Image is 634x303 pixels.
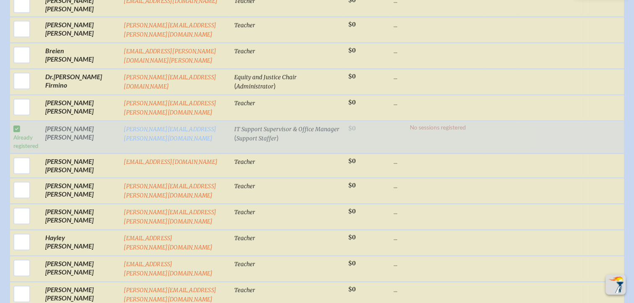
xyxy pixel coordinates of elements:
td: [PERSON_NAME] [PERSON_NAME] [42,17,120,43]
a: [PERSON_NAME][EMAIL_ADDRESS][PERSON_NAME][DOMAIN_NAME] [124,209,216,225]
a: [EMAIL_ADDRESS][PERSON_NAME][DOMAIN_NAME] [124,261,212,277]
a: [PERSON_NAME][EMAIL_ADDRESS][PERSON_NAME][DOMAIN_NAME] [124,22,216,38]
span: ) [277,134,279,142]
span: $0 [348,208,356,215]
span: Teacher [234,287,255,294]
p: ... [393,21,482,29]
span: $0 [348,99,356,106]
span: $0 [348,158,356,165]
span: $0 [348,234,356,241]
p: ... [393,233,482,242]
p: ... [393,47,482,55]
p: ... [393,207,482,216]
td: [PERSON_NAME] [PERSON_NAME] [42,204,120,230]
td: [PERSON_NAME] [PERSON_NAME] [42,121,120,153]
span: Teacher [234,209,255,216]
span: $0 [348,286,356,293]
td: [PERSON_NAME] [PERSON_NAME] [42,178,120,204]
span: Teacher [234,100,255,107]
a: [PERSON_NAME][EMAIL_ADDRESS][PERSON_NAME][DOMAIN_NAME] [124,287,216,303]
a: [EMAIL_ADDRESS][PERSON_NAME][DOMAIN_NAME][PERSON_NAME] [124,48,216,64]
p: ... [393,181,482,190]
span: Teacher [234,183,255,190]
span: $0 [348,47,356,54]
button: Scroll Top [606,275,626,295]
td: Hayley [PERSON_NAME] [42,230,120,256]
span: $0 [348,21,356,28]
img: To the top [607,276,624,293]
a: [EMAIL_ADDRESS][DOMAIN_NAME] [124,158,217,166]
span: Teacher [234,235,255,242]
td: Breien [PERSON_NAME] [42,43,120,69]
p: ... [393,73,482,81]
p: ... [393,285,482,294]
p: ... [393,157,482,166]
span: Administrator [236,83,274,90]
p: ... [393,259,482,268]
a: [PERSON_NAME][EMAIL_ADDRESS][PERSON_NAME][DOMAIN_NAME] [124,100,216,116]
p: No sessions registered [393,124,482,131]
td: [PERSON_NAME] Firmino [42,69,120,95]
td: [PERSON_NAME] [PERSON_NAME] [42,95,120,121]
td: [PERSON_NAME] [PERSON_NAME] [42,153,120,178]
span: Teacher [234,158,255,166]
a: [EMAIL_ADDRESS][PERSON_NAME][DOMAIN_NAME] [124,235,212,251]
span: ) [274,82,276,90]
span: $0 [348,73,356,80]
a: [PERSON_NAME][EMAIL_ADDRESS][PERSON_NAME][DOMAIN_NAME] [124,126,216,142]
span: $0 [348,260,356,267]
span: Teacher [234,261,255,268]
span: IT Support Supervisor & Office Manager [234,126,339,133]
span: Teacher [234,22,255,29]
span: Support Staffer [236,135,277,142]
span: Teacher [234,48,255,55]
span: ( [234,134,236,142]
span: $0 [348,182,356,189]
p: ... [393,98,482,107]
a: [PERSON_NAME][EMAIL_ADDRESS][DOMAIN_NAME] [124,74,216,90]
td: [PERSON_NAME] [PERSON_NAME] [42,256,120,282]
span: ( [234,82,236,90]
span: Equity and Justice Chair [234,74,297,81]
a: [PERSON_NAME][EMAIL_ADDRESS][PERSON_NAME][DOMAIN_NAME] [124,183,216,199]
span: Dr. [45,73,54,80]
